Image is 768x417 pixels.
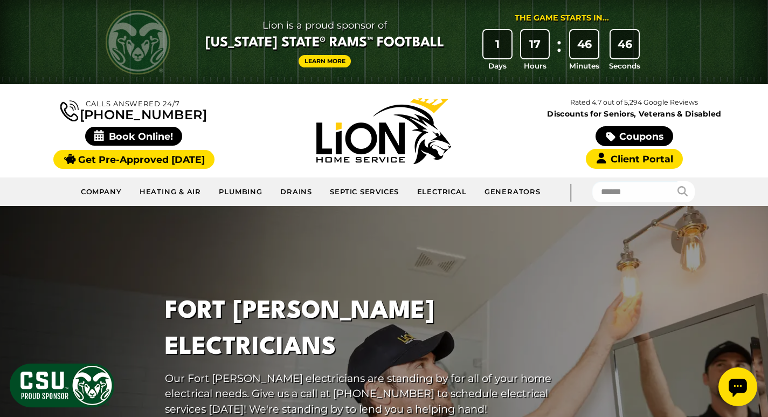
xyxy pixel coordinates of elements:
div: The Game Starts in... [515,12,609,24]
a: Electrical [408,181,475,203]
a: Drains [272,181,321,203]
a: Client Portal [586,149,683,169]
div: Open chat widget [4,4,43,43]
p: Rated 4.7 out of 5,294 Google Reviews [509,97,759,108]
div: 17 [521,30,549,58]
div: : [553,30,564,72]
span: Seconds [609,60,640,71]
span: Book Online! [85,127,183,146]
span: Lion is a proud sponsor of [205,17,444,34]
span: Discounts for Seniors, Veterans & Disabled [511,110,757,118]
img: CSU Sponsor Badge [8,362,116,409]
div: 46 [570,30,598,58]
div: | [549,177,592,206]
span: Minutes [569,60,599,71]
span: Days [488,60,507,71]
a: Get Pre-Approved [DATE] [53,150,215,169]
img: Lion Home Service [316,98,451,164]
a: Learn More [299,55,351,67]
a: [PHONE_NUMBER] [60,98,207,121]
a: Plumbing [210,181,272,203]
a: Generators [476,181,549,203]
div: 1 [483,30,511,58]
a: Heating & Air [131,181,211,203]
span: [US_STATE] State® Rams™ Football [205,34,444,52]
p: Our Fort [PERSON_NAME] electricians are standing by for all of your home electrical needs. Give u... [165,371,557,417]
div: 46 [611,30,639,58]
a: Coupons [596,126,673,146]
a: Company [72,181,131,203]
a: Septic Services [321,181,408,203]
h1: Fort [PERSON_NAME] Electricians [165,293,557,366]
span: Hours [524,60,546,71]
img: CSU Rams logo [106,10,170,74]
